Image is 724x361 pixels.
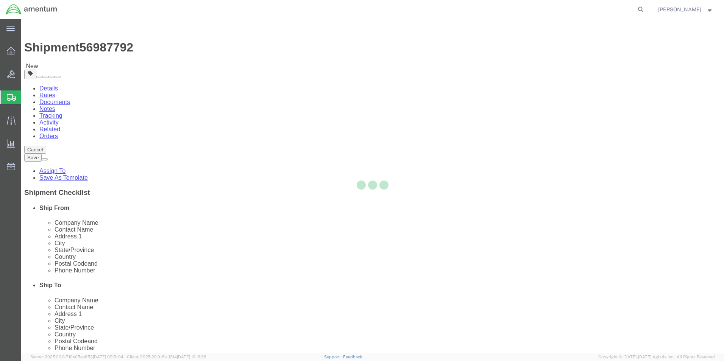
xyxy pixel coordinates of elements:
span: Jon Kanaiaupuni [658,5,701,14]
span: Client: 2025.20.0-8b113f4 [127,355,206,359]
a: Feedback [343,355,362,359]
span: Copyright © [DATE]-[DATE] Agistix Inc., All Rights Reserved [598,354,715,360]
button: [PERSON_NAME] [658,5,714,14]
img: logo [5,4,58,15]
span: [DATE] 10:16:38 [177,355,206,359]
span: [DATE] 09:51:04 [93,355,123,359]
a: Support [324,355,343,359]
span: Server: 2025.20.0-710e05ee653 [30,355,123,359]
